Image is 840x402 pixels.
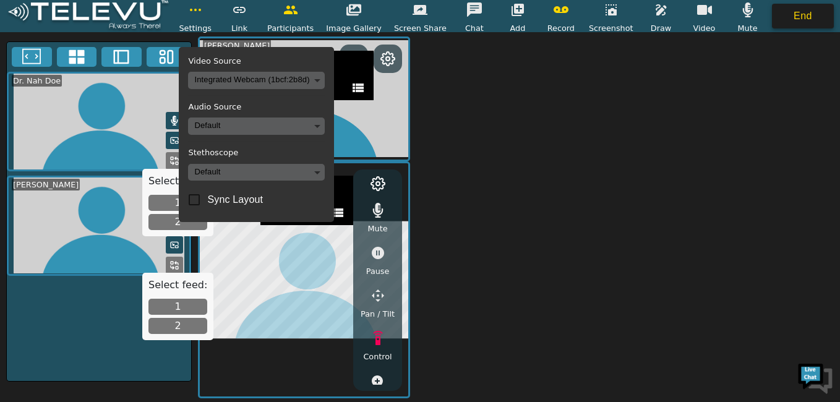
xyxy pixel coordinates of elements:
span: We're online! [72,122,171,247]
div: Dr. Nah Doe [12,75,62,87]
button: Three Window Medium [147,47,187,67]
h5: Select feed: [148,279,207,291]
span: Add [510,22,526,34]
span: Draw [651,22,671,34]
button: Replace Feed [166,152,183,169]
h5: Select feed: [148,175,207,187]
button: 1 [148,299,207,315]
button: End [772,4,834,28]
div: Chat with us now [64,65,208,81]
span: Screenshot [589,22,633,34]
div: [PERSON_NAME] [203,40,271,51]
div: Integrated Webcam (1bcf:2b8d) [188,72,324,89]
div: Minimize live chat window [203,6,233,36]
span: Participants [267,22,314,34]
textarea: Type your message and hit 'Enter' [6,270,236,313]
span: Link [231,22,247,34]
span: Settings [179,22,212,34]
div: [PERSON_NAME] [12,179,80,190]
span: Control [363,351,392,362]
div: Default [188,164,324,181]
div: Default [188,118,324,135]
span: Sync Layout [207,192,263,207]
button: Fullscreen [12,47,52,67]
span: Image Gallery [326,22,382,34]
button: 4x4 [57,47,97,67]
span: Screen Share [394,22,447,34]
button: 2 [148,318,207,334]
button: Picture in Picture [166,132,183,149]
img: d_736959983_company_1615157101543_736959983 [21,58,52,88]
span: Pan / Tilt [361,308,395,320]
button: Mute [166,112,183,129]
span: Mute [737,22,757,34]
button: Replace Feed [166,257,183,274]
span: Chat [465,22,484,34]
button: 1 [148,195,207,211]
button: Two Window Medium [101,47,142,67]
h5: Audio Source [188,102,324,112]
span: Mute [368,223,388,234]
span: Video [693,22,716,34]
span: Pause [366,265,390,277]
img: Chat Widget [797,359,834,396]
span: Record [547,22,575,34]
h5: Stethoscope [188,148,324,158]
button: Picture in Picture [166,236,183,254]
button: 2 [148,214,207,230]
h5: Video Source [188,56,324,66]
